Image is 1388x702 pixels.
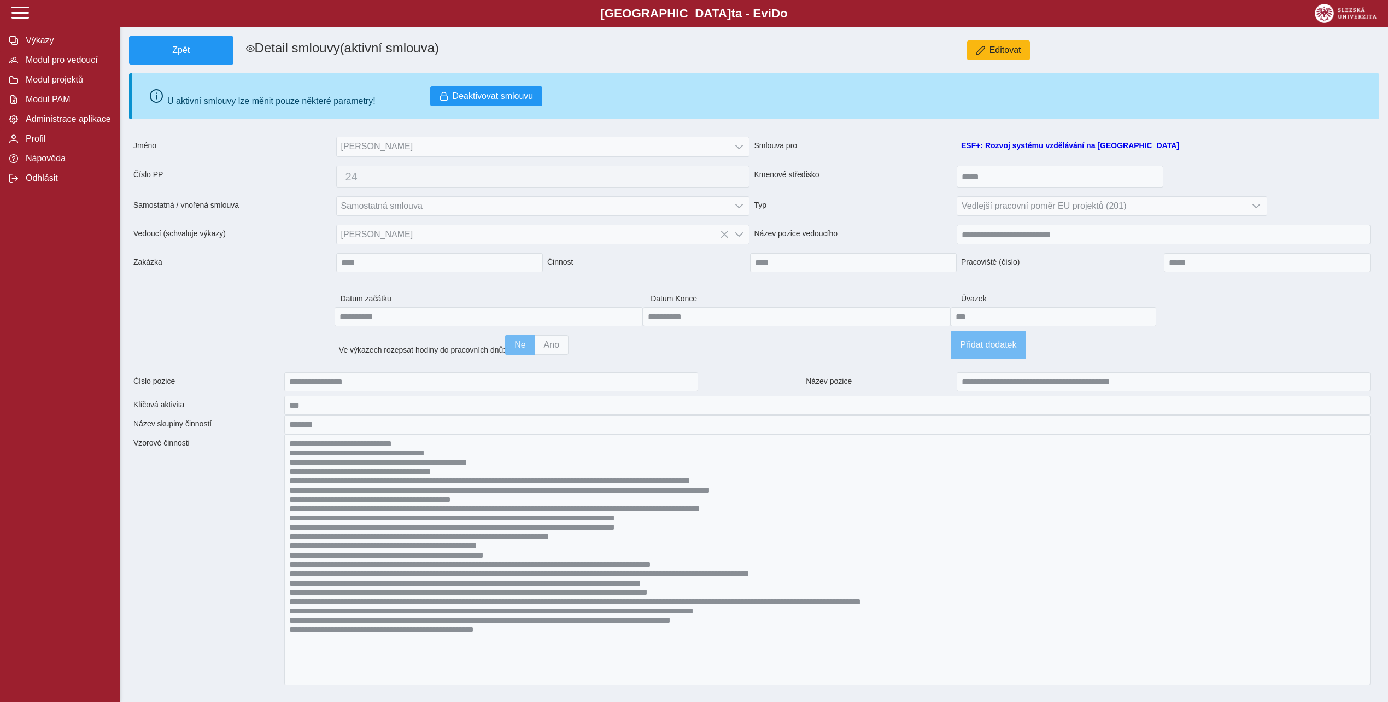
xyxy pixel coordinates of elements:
span: Datum začátku [336,290,646,307]
b: [GEOGRAPHIC_DATA] a - Evi [33,7,1355,21]
span: Nápověda [22,154,111,163]
span: o [780,7,788,20]
span: Výkazy [22,36,111,45]
span: Profil [22,134,111,144]
span: Úvazek [957,290,1060,307]
span: Typ [749,196,957,216]
span: Název pozice [801,372,957,391]
span: Číslo pozice [129,372,284,391]
span: 24 [345,171,741,183]
span: Modul projektů [22,75,111,85]
span: Jméno [129,137,336,157]
span: Zakázka [129,253,336,272]
span: Editovat [989,45,1021,55]
span: Smlouva pro [749,137,957,157]
span: Modul pro vedoucí [22,55,111,65]
span: Přidat dodatek [960,340,1016,350]
span: Kmenové středisko [749,166,957,188]
span: Název pozice vedoucího [749,225,957,244]
span: (aktivní smlouva) [340,40,439,55]
span: t [731,7,735,20]
span: Název skupiny činností [129,415,284,434]
span: D [771,7,780,20]
span: Odhlásit [22,173,111,183]
div: Ve výkazech rozepsat hodiny do pracovních dnů: [335,331,951,359]
div: U aktivní smlouvy lze měnit pouze některé parametry! [167,86,542,106]
button: Zpět [129,36,233,65]
button: 24 [336,166,750,188]
a: ESF+: Rozvoj systému vzdělávání na [GEOGRAPHIC_DATA] [961,141,1179,150]
span: Klíčová aktivita [129,396,284,415]
span: Činnost [543,253,750,272]
span: Samostatná / vnořená smlouva [129,196,336,216]
button: Deaktivovat smlouvu [430,86,543,106]
span: Pracoviště (číslo) [957,253,1164,272]
img: logo_web_su.png [1315,4,1377,23]
span: Vedoucí (schvaluje výkazy) [129,225,336,244]
span: Administrace aplikace [22,114,111,124]
h1: Detail smlouvy [233,36,859,65]
span: Modul PAM [22,95,111,104]
span: Zpět [134,45,229,55]
span: Deaktivovat smlouvu [453,91,534,101]
button: Přidat dodatek [951,331,1026,359]
span: Číslo PP [129,166,336,188]
div: Vzorové činnosti [129,434,284,685]
span: Datum Konce [646,290,957,307]
button: Editovat [967,40,1030,60]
